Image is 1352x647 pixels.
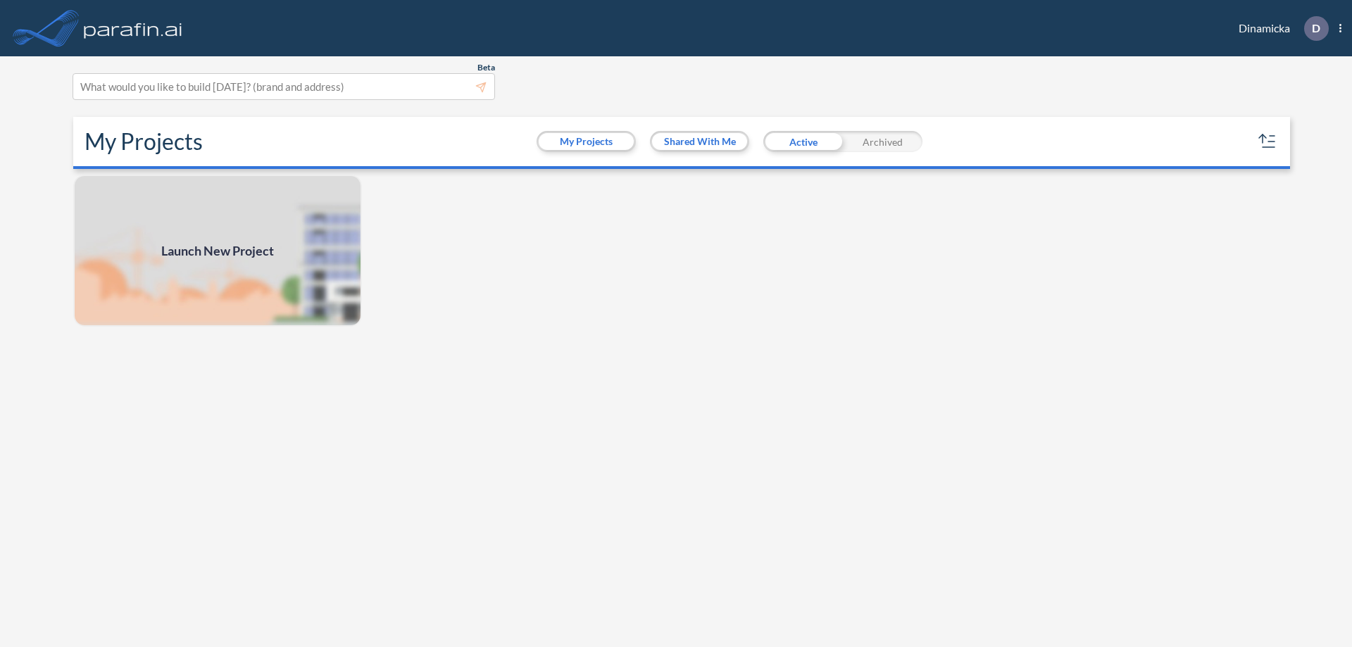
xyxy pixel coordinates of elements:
[1312,22,1320,34] p: D
[539,133,634,150] button: My Projects
[1256,130,1279,153] button: sort
[81,14,185,42] img: logo
[161,241,274,260] span: Launch New Project
[477,62,495,73] span: Beta
[84,128,203,155] h2: My Projects
[73,175,362,327] a: Launch New Project
[652,133,747,150] button: Shared With Me
[1218,16,1341,41] div: Dinamicka
[763,131,843,152] div: Active
[843,131,922,152] div: Archived
[73,175,362,327] img: add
